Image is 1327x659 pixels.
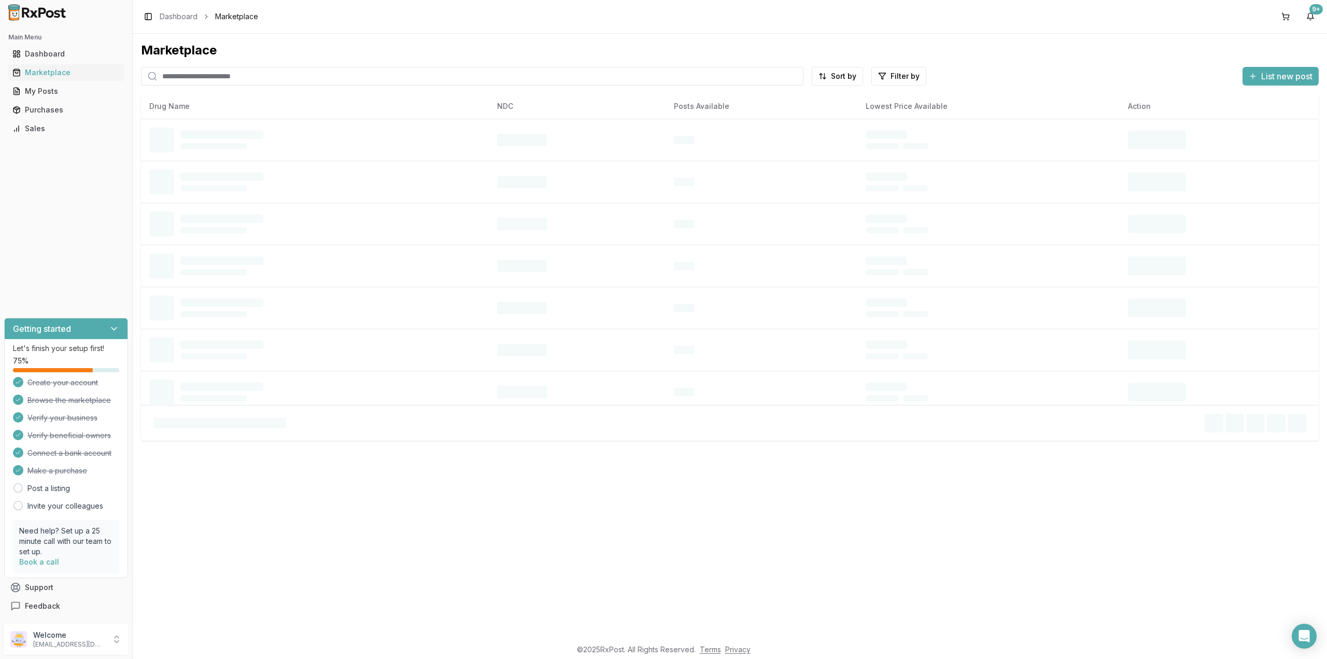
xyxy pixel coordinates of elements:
[8,45,124,63] a: Dashboard
[19,557,59,566] a: Book a call
[700,645,721,654] a: Terms
[8,63,124,82] a: Marketplace
[27,483,70,494] a: Post a listing
[12,49,120,59] div: Dashboard
[489,94,666,119] th: NDC
[1243,67,1319,86] button: List new post
[27,501,103,511] a: Invite your colleagues
[13,323,71,335] h3: Getting started
[27,395,111,405] span: Browse the marketplace
[871,67,926,86] button: Filter by
[4,83,128,100] button: My Posts
[1120,94,1319,119] th: Action
[831,71,856,81] span: Sort by
[666,94,857,119] th: Posts Available
[160,11,258,22] nav: breadcrumb
[27,413,97,423] span: Verify your business
[4,120,128,137] button: Sales
[1292,624,1317,649] div: Open Intercom Messenger
[13,343,119,354] p: Let's finish your setup first!
[8,119,124,138] a: Sales
[1302,8,1319,25] button: 9+
[141,42,1319,59] div: Marketplace
[812,67,863,86] button: Sort by
[215,11,258,22] span: Marketplace
[12,105,120,115] div: Purchases
[4,4,70,21] img: RxPost Logo
[27,430,111,441] span: Verify beneficial owners
[4,102,128,118] button: Purchases
[25,601,60,611] span: Feedback
[4,578,128,597] button: Support
[13,356,29,366] span: 75 %
[27,466,87,476] span: Make a purchase
[33,640,105,649] p: [EMAIL_ADDRESS][DOMAIN_NAME]
[8,82,124,101] a: My Posts
[141,94,489,119] th: Drug Name
[857,94,1120,119] th: Lowest Price Available
[4,46,128,62] button: Dashboard
[10,631,27,648] img: User avatar
[8,101,124,119] a: Purchases
[1261,70,1312,82] span: List new post
[12,86,120,96] div: My Posts
[4,64,128,81] button: Marketplace
[160,11,197,22] a: Dashboard
[19,526,113,557] p: Need help? Set up a 25 minute call with our team to set up.
[12,67,120,78] div: Marketplace
[891,71,920,81] span: Filter by
[1309,4,1323,15] div: 9+
[725,645,751,654] a: Privacy
[27,377,98,388] span: Create your account
[8,33,124,41] h2: Main Menu
[4,597,128,615] button: Feedback
[27,448,111,458] span: Connect a bank account
[12,123,120,134] div: Sales
[1243,72,1319,82] a: List new post
[33,630,105,640] p: Welcome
